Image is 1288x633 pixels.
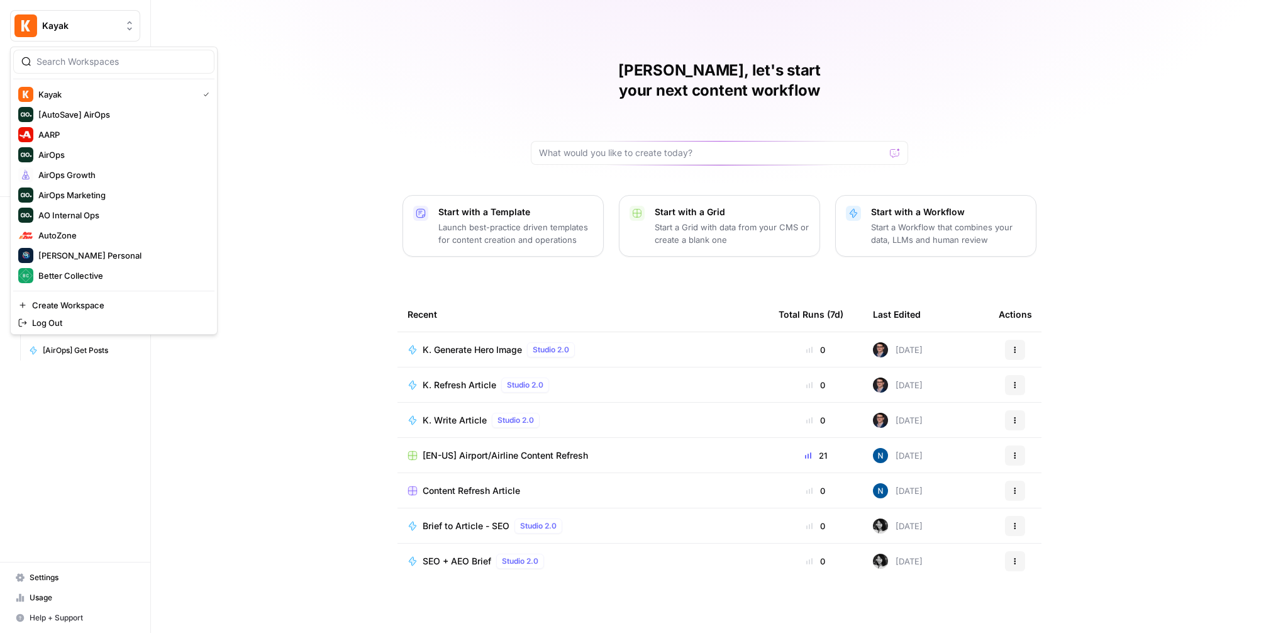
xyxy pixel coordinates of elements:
img: AO Internal Ops Logo [18,208,33,223]
button: Start with a GridStart a Grid with data from your CMS or create a blank one [619,195,820,257]
p: Start with a Workflow [871,206,1026,218]
img: 0w16hsb9dp3affd7irj0qqs67ma2 [873,518,888,534]
div: Workspace: Kayak [10,47,218,335]
div: [DATE] [873,554,923,569]
div: 0 [779,485,853,497]
div: 0 [779,379,853,391]
span: K. Generate Hero Image [423,344,522,356]
span: Settings [30,572,135,583]
span: Better Collective [38,269,204,282]
div: [DATE] [873,448,923,463]
span: [AirOps] Get Posts [43,345,135,356]
img: AARP Logo [18,127,33,142]
span: Kayak [42,20,118,32]
a: K. Write ArticleStudio 2.0 [408,413,758,428]
div: 0 [779,414,853,427]
span: Help + Support [30,612,135,624]
a: Create Workspace [13,296,214,314]
div: Recent [408,297,758,332]
div: Last Edited [873,297,921,332]
div: Total Runs (7d) [779,297,843,332]
p: Launch best-practice driven templates for content creation and operations [438,221,593,246]
button: Start with a TemplateLaunch best-practice driven templates for content creation and operations [402,195,604,257]
div: [DATE] [873,378,923,393]
a: Log Out [13,314,214,332]
div: [DATE] [873,342,923,357]
img: ldmwv53b2lcy2toudj0k1c5n5o6j [873,342,888,357]
span: Create Workspace [32,299,204,311]
p: Start with a Template [438,206,593,218]
span: [EN-US] Airport/Airline Content Refresh [423,449,588,462]
span: AirOps Growth [38,169,204,181]
img: [AutoSave] AirOps Logo [18,107,33,122]
span: Log Out [32,316,204,329]
p: Start a Workflow that combines your data, LLMs and human review [871,221,1026,246]
button: Help + Support [10,608,140,628]
div: 0 [779,520,853,532]
a: K. Refresh ArticleStudio 2.0 [408,378,758,393]
img: 0w16hsb9dp3affd7irj0qqs67ma2 [873,554,888,569]
span: K. Refresh Article [423,379,496,391]
span: Kayak [38,88,193,101]
img: ldmwv53b2lcy2toudj0k1c5n5o6j [873,413,888,428]
img: Kayak Logo [18,87,33,102]
img: AirOps Logo [18,147,33,162]
img: n7pe0zs00y391qjouxmgrq5783et [873,483,888,498]
img: n7pe0zs00y391qjouxmgrq5783et [873,448,888,463]
img: Better Collective Logo [18,268,33,283]
a: Usage [10,588,140,608]
img: AutoZone Logo [18,228,33,243]
a: SEO + AEO BriefStudio 2.0 [408,554,758,569]
img: AirOps Marketing Logo [18,188,33,203]
span: Studio 2.0 [533,344,569,356]
a: [EN-US] Airport/Airline Content Refresh [408,449,758,462]
a: [AirOps] Get Posts [23,340,140,361]
div: 0 [779,344,853,356]
span: AirOps Marketing [38,189,204,201]
span: Studio 2.0 [502,556,538,567]
div: 0 [779,555,853,568]
span: SEO + AEO Brief [423,555,491,568]
span: Studio 2.0 [497,415,534,426]
div: [DATE] [873,483,923,498]
span: AirOps [38,148,204,161]
span: AO Internal Ops [38,209,204,221]
span: [PERSON_NAME] Personal [38,249,204,262]
a: K. Generate Hero ImageStudio 2.0 [408,342,758,357]
p: Start a Grid with data from your CMS or create a blank one [655,221,809,246]
img: Berna's Personal Logo [18,248,33,263]
input: What would you like to create today? [539,147,885,159]
div: Actions [999,297,1032,332]
span: AARP [38,128,204,141]
button: Workspace: Kayak [10,10,140,42]
input: Search Workspaces [36,55,206,68]
span: Studio 2.0 [520,520,557,532]
span: [AutoSave] AirOps [38,108,204,121]
div: [DATE] [873,413,923,428]
img: Kayak Logo [14,14,37,37]
div: [DATE] [873,518,923,534]
span: Brief to Article - SEO [423,520,509,532]
span: Content Refresh Article [423,485,520,497]
span: Studio 2.0 [507,379,543,391]
a: Content Refresh Article [408,485,758,497]
span: K. Write Article [423,414,487,427]
div: 21 [779,449,853,462]
a: Settings [10,568,140,588]
span: Usage [30,592,135,603]
span: AutoZone [38,229,204,242]
img: ldmwv53b2lcy2toudj0k1c5n5o6j [873,378,888,393]
p: Start with a Grid [655,206,809,218]
img: AirOps Growth Logo [18,167,33,182]
button: Start with a WorkflowStart a Workflow that combines your data, LLMs and human review [835,195,1036,257]
h1: [PERSON_NAME], let's start your next content workflow [531,60,908,101]
a: Brief to Article - SEOStudio 2.0 [408,518,758,534]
